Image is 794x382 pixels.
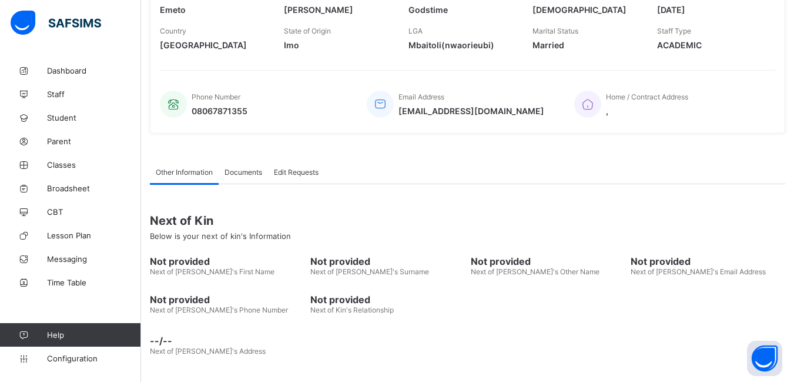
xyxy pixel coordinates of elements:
[150,267,274,276] span: Next of [PERSON_NAME]'s First Name
[150,335,785,347] span: --/--
[47,160,141,170] span: Classes
[150,231,291,241] span: Below is your next of kin's Information
[532,40,639,50] span: Married
[47,231,141,240] span: Lesson Plan
[150,255,304,267] span: Not provided
[606,92,688,101] span: Home / Contract Address
[150,347,266,356] span: Next of [PERSON_NAME]'s Address
[160,26,186,35] span: Country
[631,255,785,267] span: Not provided
[47,354,140,363] span: Configuration
[156,168,213,177] span: Other Information
[532,26,578,35] span: Marital Status
[398,92,444,101] span: Email Address
[47,278,141,287] span: Time Table
[398,106,544,116] span: [EMAIL_ADDRESS][DOMAIN_NAME]
[47,330,140,340] span: Help
[150,305,288,314] span: Next of [PERSON_NAME]'s Phone Number
[310,294,465,305] span: Not provided
[310,267,429,276] span: Next of [PERSON_NAME]'s Surname
[310,305,394,314] span: Next of Kin's Relationship
[11,11,101,35] img: safsims
[225,168,262,177] span: Documents
[310,255,465,267] span: Not provided
[408,40,515,50] span: Mbaitoli(nwaorieubi)
[192,106,247,116] span: 08067871355
[47,184,141,193] span: Broadsheet
[47,207,141,217] span: CBT
[47,137,141,146] span: Parent
[657,26,691,35] span: Staff Type
[274,168,319,177] span: Edit Requests
[284,26,331,35] span: State of Origin
[192,92,240,101] span: Phone Number
[408,5,515,15] span: Godstime
[471,255,625,267] span: Not provided
[657,5,763,15] span: [DATE]
[747,341,782,376] button: Open asap
[284,5,390,15] span: [PERSON_NAME]
[47,254,141,264] span: Messaging
[471,267,599,276] span: Next of [PERSON_NAME]'s Other Name
[532,5,639,15] span: [DEMOGRAPHIC_DATA]
[150,294,304,305] span: Not provided
[408,26,423,35] span: LGA
[160,5,266,15] span: Emeto
[657,40,763,50] span: ACADEMIC
[631,267,766,276] span: Next of [PERSON_NAME]'s Email Address
[284,40,390,50] span: Imo
[606,106,688,116] span: ,
[150,214,785,228] span: Next of Kin
[47,89,141,99] span: Staff
[47,113,141,122] span: Student
[160,40,266,50] span: [GEOGRAPHIC_DATA]
[47,66,141,75] span: Dashboard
